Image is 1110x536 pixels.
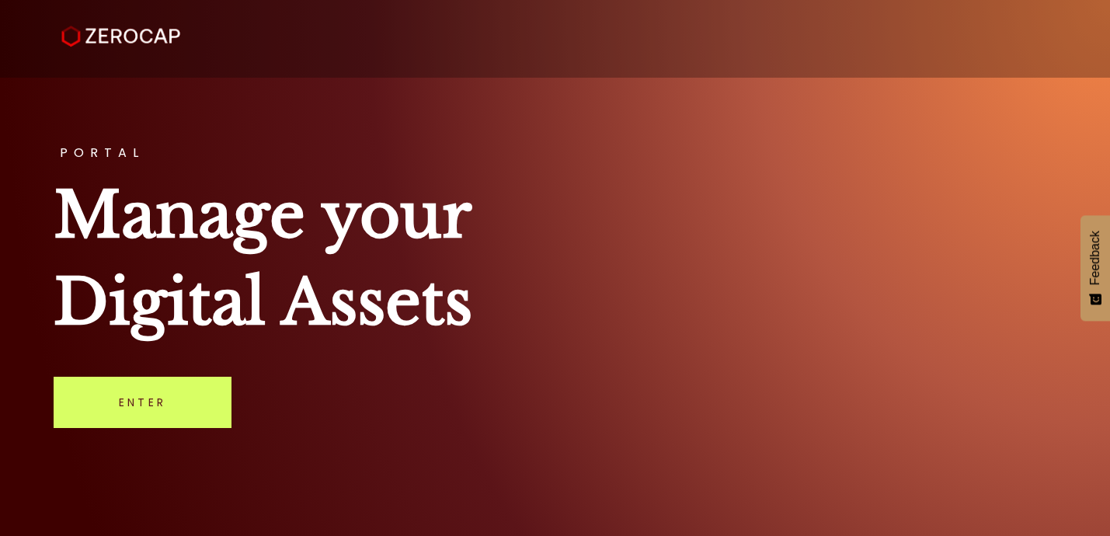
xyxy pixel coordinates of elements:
[54,377,231,428] a: Enter
[61,26,180,47] img: ZeroCap
[1088,231,1102,285] span: Feedback
[1080,215,1110,321] button: Feedback - Show survey
[54,172,1056,346] h1: Manage your Digital Assets
[54,147,1056,159] h3: PORTAL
